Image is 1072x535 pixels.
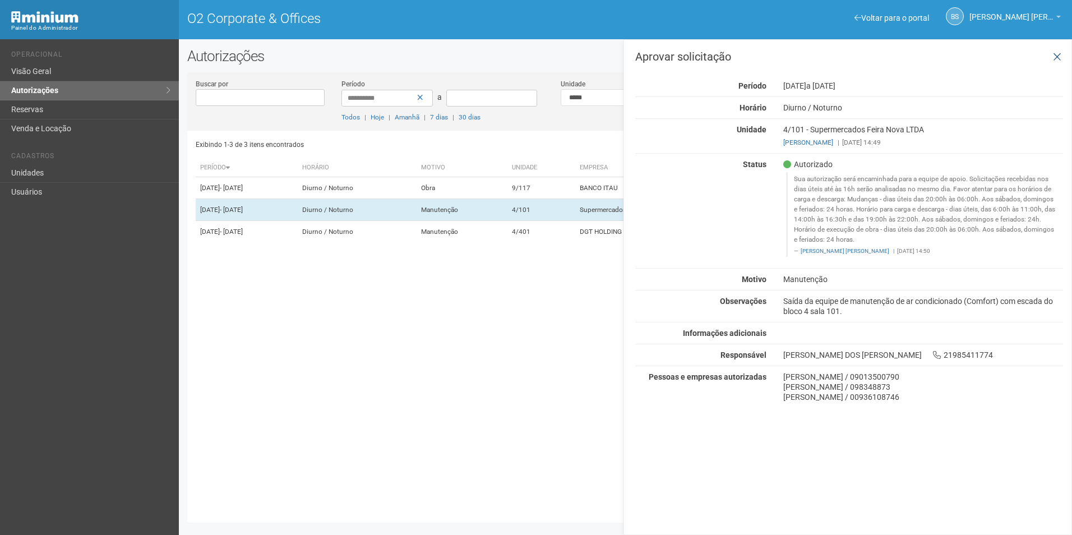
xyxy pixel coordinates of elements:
label: Unidade [561,79,585,89]
td: [DATE] [196,199,298,221]
span: | [893,248,894,254]
a: Amanhã [395,113,419,121]
td: DGT HOLDING LTDA [575,221,784,243]
td: Diurno / Noturno [298,177,417,199]
span: Autorizado [783,159,833,169]
span: BIANKA souza cruz cavalcanti [969,2,1053,21]
label: Buscar por [196,79,228,89]
h3: Aprovar solicitação [635,51,1063,62]
strong: Pessoas e empresas autorizadas [649,372,766,381]
td: Diurno / Noturno [298,221,417,243]
div: [DATE] 14:49 [783,137,1063,147]
span: a [DATE] [806,81,835,90]
strong: Informações adicionais [683,329,766,338]
td: BANCO ITAU [575,177,784,199]
span: a [437,93,442,102]
td: Manutenção [417,221,507,243]
h1: O2 Corporate & Offices [187,11,617,26]
span: | [389,113,390,121]
div: 4/101 - Supermercados Feira Nova LTDA [775,124,1071,147]
div: [PERSON_NAME] / 098348873 [783,382,1063,392]
td: Obra [417,177,507,199]
th: Empresa [575,159,784,177]
span: - [DATE] [220,206,243,214]
div: Saída da equipe de manutenção de ar condicionado (Comfort) com escada do bloco 4 sala 101. [775,296,1071,316]
th: Período [196,159,298,177]
td: Supermercados Feira Nova LTDA [575,199,784,221]
td: 4/401 [507,221,575,243]
strong: Período [738,81,766,90]
strong: Observações [720,297,766,306]
th: Horário [298,159,417,177]
label: Período [341,79,365,89]
span: - [DATE] [220,228,243,236]
span: - [DATE] [220,184,243,192]
td: 9/117 [507,177,575,199]
strong: Status [743,160,766,169]
div: Diurno / Noturno [775,103,1071,113]
div: [PERSON_NAME] / 00936108746 [783,392,1063,402]
div: [PERSON_NAME] / 09013500790 [783,372,1063,382]
td: [DATE] [196,177,298,199]
div: [PERSON_NAME] DOS [PERSON_NAME] 21985411774 [775,350,1071,360]
li: Cadastros [11,152,170,164]
td: 4/101 [507,199,575,221]
a: [PERSON_NAME] [PERSON_NAME] [969,14,1061,23]
th: Motivo [417,159,507,177]
strong: Horário [740,103,766,112]
th: Unidade [507,159,575,177]
a: Voltar para o portal [854,13,929,22]
strong: Motivo [742,275,766,284]
a: 7 dias [430,113,448,121]
td: [DATE] [196,221,298,243]
img: Minium [11,11,78,23]
span: | [364,113,366,121]
a: Fechar [1046,45,1069,70]
span: | [838,139,839,146]
div: Painel do Administrador [11,23,170,33]
a: 30 dias [459,113,480,121]
h2: Autorizações [187,48,1064,64]
blockquote: Sua autorização será encaminhada para a equipe de apoio. Solicitações recebidas nos dias úteis at... [786,172,1063,257]
a: Hoje [371,113,384,121]
a: Todos [341,113,360,121]
strong: Responsável [720,350,766,359]
span: | [452,113,454,121]
a: [PERSON_NAME] [783,139,833,146]
div: Manutenção [775,274,1071,284]
div: [DATE] [775,81,1071,91]
footer: [DATE] 14:50 [794,247,1057,255]
div: Exibindo 1-3 de 3 itens encontrados [196,136,622,153]
li: Operacional [11,50,170,62]
td: Diurno / Noturno [298,199,417,221]
a: Bs [946,7,964,25]
span: | [424,113,426,121]
strong: Unidade [737,125,766,134]
a: [PERSON_NAME] [PERSON_NAME] [801,248,889,254]
td: Manutenção [417,199,507,221]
